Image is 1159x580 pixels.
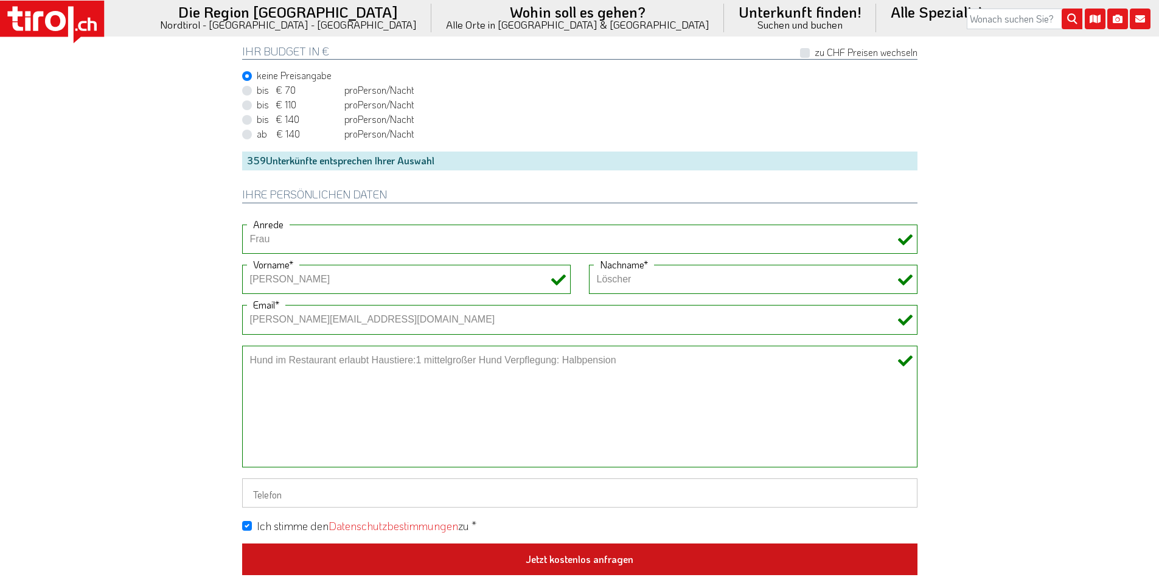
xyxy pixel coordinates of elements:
[257,83,342,97] span: bis € 70
[257,127,414,141] label: pro /Nacht
[967,9,1082,29] input: Wonach suchen Sie?
[257,127,342,141] span: ab € 140
[257,69,332,82] label: keine Preisangabe
[1107,9,1128,29] i: Fotogalerie
[1085,9,1105,29] i: Karte öffnen
[242,543,917,575] button: Jetzt kostenlos anfragen
[257,113,342,126] span: bis € 140
[247,154,266,167] span: 359
[358,83,386,96] em: Person
[1130,9,1150,29] i: Kontakt
[358,98,386,111] em: Person
[242,152,917,170] div: Unterkünfte entsprechen Ihrer Auswahl
[446,19,709,30] small: Alle Orte in [GEOGRAPHIC_DATA] & [GEOGRAPHIC_DATA]
[815,46,917,59] label: zu CHF Preisen wechseln
[160,19,417,30] small: Nordtirol - [GEOGRAPHIC_DATA] - [GEOGRAPHIC_DATA]
[257,98,342,111] span: bis € 110
[257,83,414,97] label: pro /Nacht
[358,127,386,140] em: Person
[257,98,414,111] label: pro /Nacht
[739,19,861,30] small: Suchen und buchen
[257,113,414,126] label: pro /Nacht
[358,113,386,125] em: Person
[257,519,476,534] label: Ich stimme den zu *
[242,46,917,60] h2: Ihr Budget in €
[329,519,458,533] a: Datenschutzbestimmungen
[242,189,917,203] h2: Ihre persönlichen Daten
